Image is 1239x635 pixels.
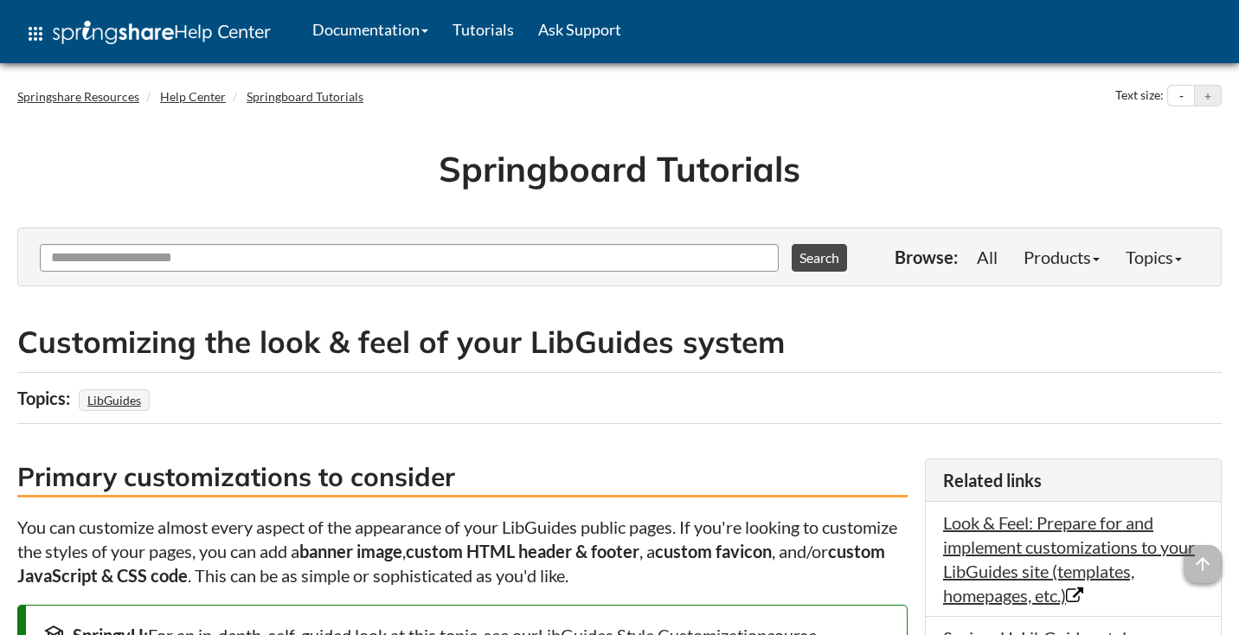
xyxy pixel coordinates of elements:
a: Documentation [300,8,440,51]
strong: banner image [299,541,402,561]
img: Springshare [53,21,174,44]
strong: custom favicon [655,541,772,561]
p: Browse: [895,245,958,269]
p: You can customize almost every aspect of the appearance of your LibGuides public pages. If you're... [17,515,908,587]
a: Ask Support [526,8,633,51]
button: Increase text size [1195,86,1221,106]
span: Related links [943,470,1042,491]
a: All [964,240,1011,274]
a: Tutorials [440,8,526,51]
a: Springboard Tutorials [247,89,363,104]
a: Topics [1113,240,1195,274]
a: Help Center [160,89,226,104]
a: Springshare Resources [17,89,139,104]
h2: Customizing the look & feel of your LibGuides system [17,321,1222,363]
div: Topics: [17,382,74,414]
a: arrow_upward [1184,547,1222,568]
a: LibGuides [85,388,144,413]
a: Look & Feel: Prepare for and implement customizations to your LibGuides site (templates, homepage... [943,512,1195,606]
a: apps Help Center [13,8,283,60]
a: Products [1011,240,1113,274]
span: arrow_upward [1184,545,1222,583]
span: apps [25,23,46,44]
h3: Primary customizations to consider [17,459,908,497]
h1: Springboard Tutorials [30,144,1209,193]
button: Search [792,244,847,272]
strong: custom HTML header & footer [406,541,639,561]
button: Decrease text size [1168,86,1194,106]
span: Help Center [174,20,271,42]
div: Text size: [1112,85,1167,107]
